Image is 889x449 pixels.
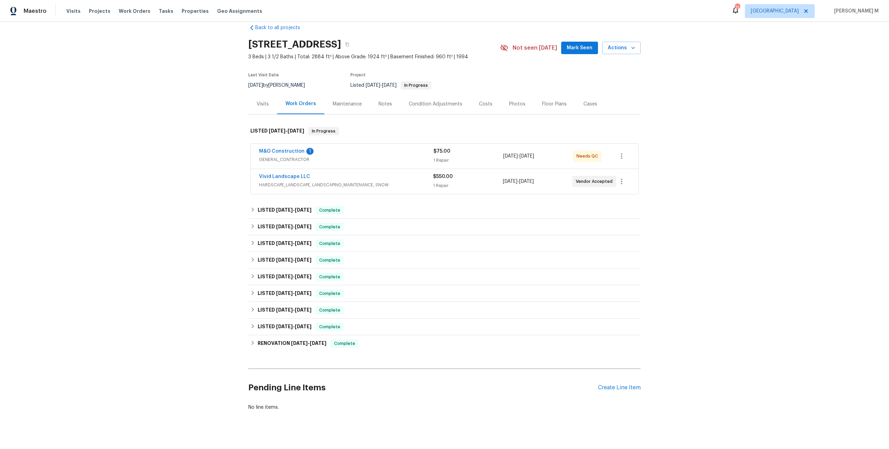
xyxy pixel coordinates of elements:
[366,83,380,88] span: [DATE]
[341,38,354,51] button: Copy Address
[751,8,799,15] span: [GEOGRAPHIC_DATA]
[295,224,311,229] span: [DATE]
[248,285,641,302] div: LISTED [DATE]-[DATE]Complete
[259,174,310,179] a: Vivid Landscape LLC
[316,290,343,297] span: Complete
[583,101,597,108] div: Cases
[513,44,557,51] span: Not seen [DATE]
[258,289,311,298] h6: LISTED
[433,182,502,189] div: 1 Repair
[258,256,311,264] h6: LISTED
[602,42,641,54] button: Actions
[276,207,293,212] span: [DATE]
[258,306,311,314] h6: LISTED
[248,269,641,285] div: LISTED [DATE]-[DATE]Complete
[258,239,311,248] h6: LISTED
[248,235,641,252] div: LISTED [DATE]-[DATE]Complete
[248,24,315,31] a: Back to all projects
[248,252,641,269] div: LISTED [DATE]-[DATE]Complete
[561,42,598,54] button: Mark Seen
[316,240,343,247] span: Complete
[576,178,615,185] span: Vendor Accepted
[316,323,343,330] span: Complete
[382,83,397,88] span: [DATE]
[276,257,311,262] span: -
[276,291,311,296] span: -
[248,81,313,90] div: by [PERSON_NAME]
[735,4,740,11] div: 31
[276,224,293,229] span: [DATE]
[295,257,311,262] span: [DATE]
[316,307,343,314] span: Complete
[66,8,81,15] span: Visits
[295,307,311,312] span: [DATE]
[295,207,311,212] span: [DATE]
[509,101,525,108] div: Photos
[316,273,343,280] span: Complete
[316,207,343,214] span: Complete
[248,219,641,235] div: LISTED [DATE]-[DATE]Complete
[316,257,343,264] span: Complete
[248,319,641,335] div: LISTED [DATE]-[DATE]Complete
[89,8,110,15] span: Projects
[306,148,314,155] div: 1
[276,207,311,212] span: -
[598,384,641,391] div: Create Line Item
[276,241,311,246] span: -
[259,149,305,154] a: M&G Construction
[258,223,311,231] h6: LISTED
[316,223,343,230] span: Complete
[258,339,326,348] h6: RENOVATION
[119,8,150,15] span: Work Orders
[288,128,304,133] span: [DATE]
[258,273,311,281] h6: LISTED
[250,127,304,135] h6: LISTED
[276,274,311,279] span: -
[276,307,311,312] span: -
[269,128,285,133] span: [DATE]
[276,324,311,329] span: -
[285,100,316,107] div: Work Orders
[276,257,293,262] span: [DATE]
[503,153,534,160] span: -
[159,9,173,14] span: Tasks
[217,8,262,15] span: Geo Assignments
[433,149,450,154] span: $75.00
[182,8,209,15] span: Properties
[295,241,311,246] span: [DATE]
[248,120,641,142] div: LISTED [DATE]-[DATE]In Progress
[310,341,326,346] span: [DATE]
[258,206,311,214] h6: LISTED
[269,128,304,133] span: -
[433,174,453,179] span: $550.00
[401,83,431,87] span: In Progress
[248,83,263,88] span: [DATE]
[276,324,293,329] span: [DATE]
[248,53,500,60] span: 3 Beds | 3 1/2 Baths | Total: 2884 ft² | Above Grade: 1924 ft² | Basement Finished: 960 ft² | 1994
[248,302,641,319] div: LISTED [DATE]-[DATE]Complete
[295,274,311,279] span: [DATE]
[276,291,293,296] span: [DATE]
[333,101,362,108] div: Maintenance
[350,73,366,77] span: Project
[276,241,293,246] span: [DATE]
[567,44,592,52] span: Mark Seen
[259,156,433,163] span: GENERAL_CONTRACTOR
[379,101,392,108] div: Notes
[520,154,534,159] span: [DATE]
[542,101,567,108] div: Floor Plans
[257,101,269,108] div: Visits
[519,179,534,184] span: [DATE]
[276,307,293,312] span: [DATE]
[276,274,293,279] span: [DATE]
[576,153,601,160] span: Needs QC
[366,83,397,88] span: -
[331,340,358,347] span: Complete
[259,181,433,188] span: HARDSCAPE_LANDSCAPE, LANDSCAPING_MAINTENANCE, SNOW
[248,73,279,77] span: Last Visit Date
[479,101,492,108] div: Costs
[409,101,462,108] div: Condition Adjustments
[350,83,431,88] span: Listed
[248,202,641,219] div: LISTED [DATE]-[DATE]Complete
[295,324,311,329] span: [DATE]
